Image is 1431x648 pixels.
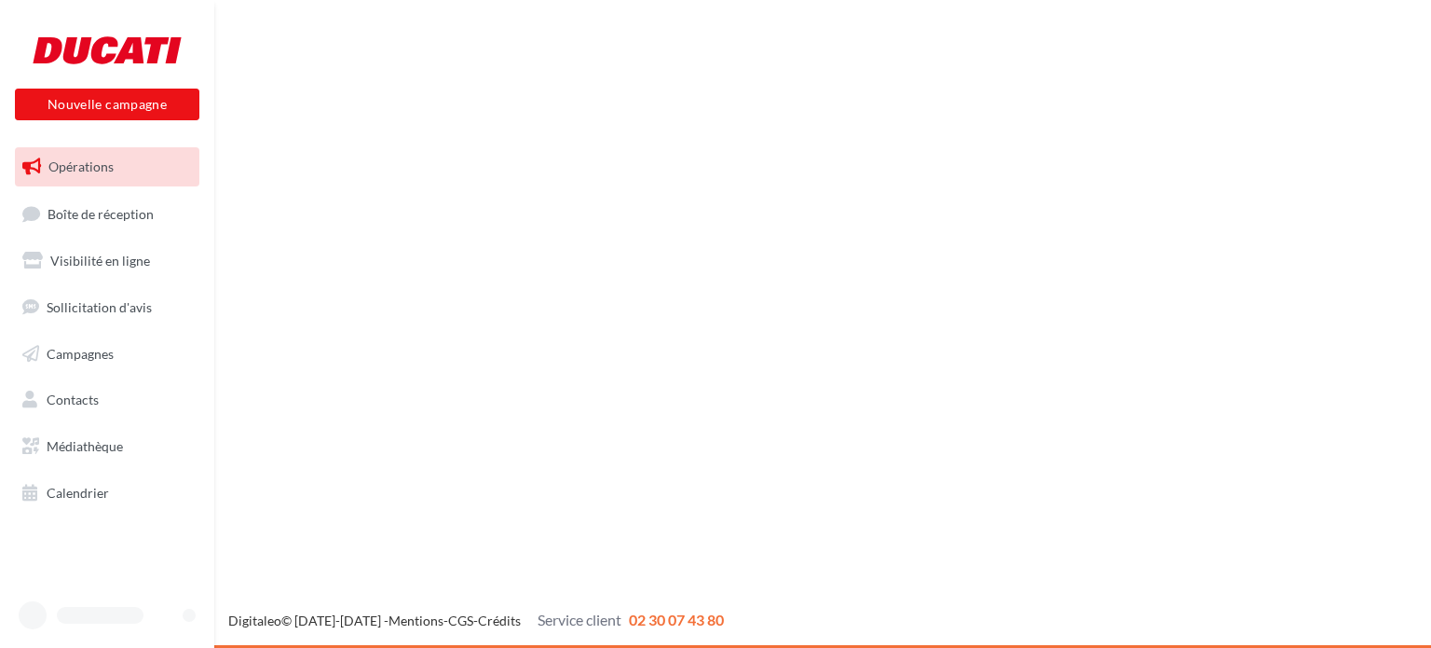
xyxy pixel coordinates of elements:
span: Contacts [47,392,99,407]
a: Calendrier [11,474,203,513]
a: Sollicitation d'avis [11,288,203,327]
a: Contacts [11,380,203,420]
a: Digitaleo [228,613,281,628]
a: Visibilité en ligne [11,241,203,281]
span: Boîte de réception [48,205,154,221]
a: Campagnes [11,335,203,374]
a: Mentions [388,613,443,628]
a: Médiathèque [11,427,203,466]
span: Visibilité en ligne [50,253,150,269]
span: Campagnes [47,345,114,361]
a: Boîte de réception [11,194,203,234]
span: Médiathèque [47,438,123,454]
span: Calendrier [47,485,109,501]
span: 02 30 07 43 80 [629,611,724,628]
a: Opérations [11,147,203,186]
span: Service client [538,611,621,628]
a: CGS [448,613,473,628]
span: Sollicitation d'avis [47,299,152,315]
span: © [DATE]-[DATE] - - - [228,613,724,628]
button: Nouvelle campagne [15,89,199,120]
a: Crédits [478,613,521,628]
span: Opérations [48,159,114,174]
